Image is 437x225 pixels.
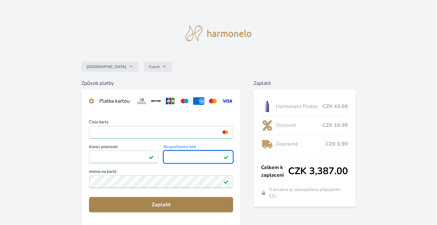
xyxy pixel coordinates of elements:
iframe: Iframe pro číslo karty [92,128,231,137]
span: [GEOGRAPHIC_DATA] [87,64,126,69]
img: Platné pole [224,154,229,160]
img: discount-lo.png [261,117,273,133]
span: -CZK 10.99 [320,121,348,129]
img: delivery-lo.png [261,136,273,152]
img: mc [221,129,230,135]
span: Dopravné [276,140,326,148]
img: Platné pole [149,154,154,160]
img: Platné pole [224,179,229,184]
img: diners.svg [136,97,148,105]
span: Transakce je zabezpečena připojením SSL [269,187,348,199]
img: CLEAN_PROBIO_se_stinem_x-lo.jpg [261,99,273,114]
button: Zaplatit [89,197,233,212]
img: discover.svg [150,97,162,105]
img: amex.svg [193,97,205,105]
h6: Zaplatit [253,79,356,87]
button: Czech [144,62,172,72]
span: Jméno na kartě [89,170,233,175]
img: visa.svg [221,97,233,105]
span: Číslo karty [89,120,233,126]
div: Platba kartou [99,97,131,105]
span: Czech [149,64,160,69]
img: maestro.svg [179,97,191,105]
iframe: Iframe pro datum vypršení platnosti [92,153,156,161]
span: Bezpečnostní kód [163,145,233,151]
span: CZK 0.90 [326,140,348,148]
input: Jméno na kartěPlatné pole [89,175,233,188]
span: Discount [276,121,320,129]
img: mc.svg [207,97,219,105]
span: Harmonelo Probio [276,103,323,110]
img: jcb.svg [164,97,176,105]
img: logo.svg [185,25,252,41]
iframe: Iframe pro bezpečnostní kód [166,153,230,161]
span: CZK 43.96 [323,103,348,110]
span: Celkem k zaplacení [261,164,288,179]
h6: Způsob platby [81,79,241,87]
span: CZK 3,387.00 [288,166,348,177]
span: Konec platnosti [89,145,159,151]
button: [GEOGRAPHIC_DATA] [81,62,139,72]
span: Zaplatit [94,201,228,208]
